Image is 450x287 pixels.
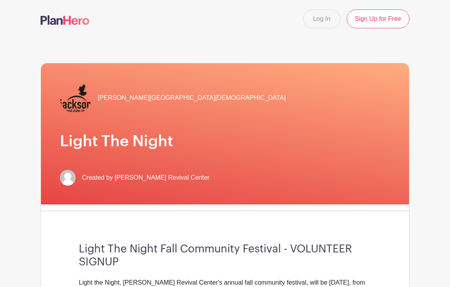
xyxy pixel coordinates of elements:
[60,170,76,186] img: default-ce2991bfa6775e67f084385cd625a349d9dcbb7a52a09fb2fda1e96e2d18dcdb.png
[347,9,409,28] a: Sign Up for Free
[41,15,89,25] img: logo-507f7623f17ff9eddc593b1ce0a138ce2505c220e1c5a4e2b4648c50719b7d32.svg
[303,9,340,28] a: Log In
[82,173,210,182] span: Created by [PERSON_NAME] Revival Center
[60,82,91,114] img: JRC%20Vertical%20Logo.png
[60,132,390,151] h1: Light The Night
[98,93,286,103] span: [PERSON_NAME][GEOGRAPHIC_DATA][DEMOGRAPHIC_DATA]
[79,243,371,269] h3: Light The Night Fall Community Festival - VOLUNTEER SIGNUP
